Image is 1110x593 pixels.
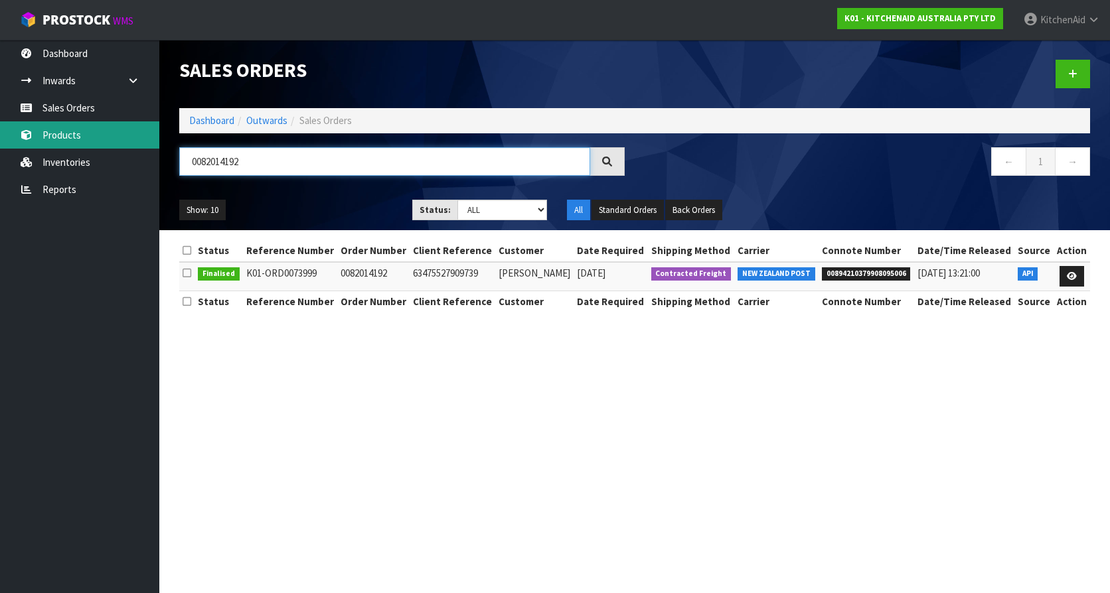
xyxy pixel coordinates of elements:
[42,11,110,29] span: ProStock
[819,291,914,312] th: Connote Number
[991,147,1026,176] a: ←
[179,147,590,176] input: Search sales orders
[648,240,735,261] th: Shipping Method
[1054,240,1090,261] th: Action
[1014,291,1054,312] th: Source
[410,240,495,261] th: Client Reference
[734,240,819,261] th: Carrier
[665,200,722,221] button: Back Orders
[651,267,732,281] span: Contracted Freight
[844,13,996,24] strong: K01 - KITCHENAID AUSTRALIA PTY LTD
[243,291,337,312] th: Reference Number
[738,267,815,281] span: NEW ZEALAND POST
[337,262,410,291] td: 0082014192
[574,240,647,261] th: Date Required
[1040,13,1085,26] span: KitchenAid
[246,114,287,127] a: Outwards
[337,240,410,261] th: Order Number
[1055,147,1090,176] a: →
[914,291,1014,312] th: Date/Time Released
[113,15,133,27] small: WMS
[822,267,911,281] span: 00894210379908095006
[734,291,819,312] th: Carrier
[243,240,337,261] th: Reference Number
[420,204,451,216] strong: Status:
[410,262,495,291] td: 63475527909739
[195,291,243,312] th: Status
[819,240,914,261] th: Connote Number
[914,240,1014,261] th: Date/Time Released
[495,262,574,291] td: [PERSON_NAME]
[198,267,240,281] span: Finalised
[243,262,337,291] td: K01-ORD0073999
[179,60,625,81] h1: Sales Orders
[917,267,980,279] span: [DATE] 13:21:00
[574,291,647,312] th: Date Required
[648,291,735,312] th: Shipping Method
[189,114,234,127] a: Dashboard
[337,291,410,312] th: Order Number
[567,200,590,221] button: All
[299,114,352,127] span: Sales Orders
[495,291,574,312] th: Customer
[20,11,37,28] img: cube-alt.png
[1026,147,1056,176] a: 1
[1014,240,1054,261] th: Source
[645,147,1090,180] nav: Page navigation
[1054,291,1090,312] th: Action
[495,240,574,261] th: Customer
[179,200,226,221] button: Show: 10
[195,240,243,261] th: Status
[592,200,664,221] button: Standard Orders
[410,291,495,312] th: Client Reference
[1018,267,1038,281] span: API
[577,267,605,279] span: [DATE]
